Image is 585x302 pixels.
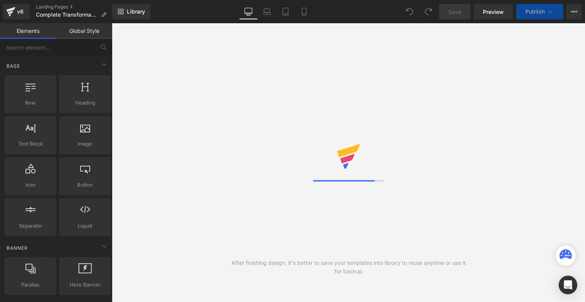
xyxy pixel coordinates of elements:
a: Laptop [258,4,276,19]
span: Banner [6,244,29,252]
span: Parallax [7,281,54,289]
span: Separator [7,222,54,230]
a: v6 [3,4,30,19]
span: Complete Transformation [36,12,98,18]
a: Mobile [295,4,313,19]
a: Global Style [56,23,112,39]
div: Open Intercom Messenger [559,276,577,294]
span: Liquid [62,222,108,230]
span: Base [6,62,21,70]
a: Desktop [239,4,258,19]
span: Button [62,181,108,189]
span: Text Block [7,140,54,148]
button: More [566,4,582,19]
span: Save [448,8,461,16]
div: v6 [15,7,25,17]
a: Landing Pages [36,4,113,10]
a: New Library [112,4,151,19]
span: Publish [525,9,545,15]
button: Undo [402,4,417,19]
span: Icon [7,181,54,189]
button: Publish [516,4,563,19]
span: Library [127,8,145,15]
span: Preview [483,8,504,16]
a: Preview [474,4,513,19]
span: Heading [62,99,108,107]
span: Row [7,99,54,107]
div: After finishing design, it's better to save your templates into library to reuse anytime or use i... [230,259,467,276]
span: Hero Banner [62,281,108,289]
a: Tablet [276,4,295,19]
span: Image [62,140,108,148]
button: Redo [421,4,436,19]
